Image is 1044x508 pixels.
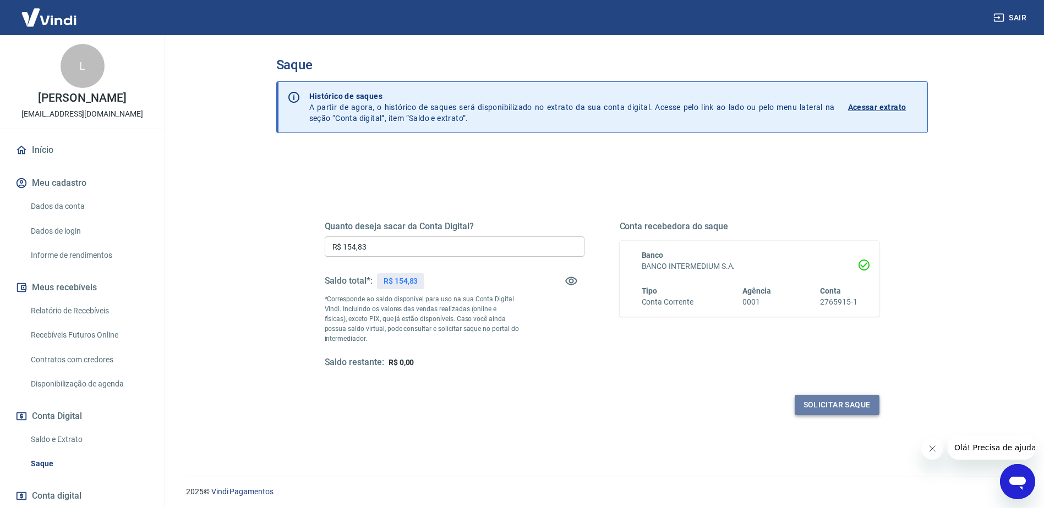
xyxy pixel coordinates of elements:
[26,428,151,451] a: Saldo e Extrato
[26,324,151,346] a: Recebíveis Futuros Online
[13,171,151,195] button: Meu cadastro
[61,44,105,88] div: L
[742,296,771,308] h6: 0001
[820,296,857,308] h6: 2765915-1
[276,57,928,73] h3: Saque
[26,195,151,218] a: Dados da conta
[38,92,126,104] p: [PERSON_NAME]
[309,91,835,102] p: Histórico de saques
[26,244,151,267] a: Informe de rendimentos
[13,138,151,162] a: Início
[26,373,151,395] a: Disponibilização de agenda
[13,484,151,508] a: Conta digital
[21,108,143,120] p: [EMAIL_ADDRESS][DOMAIN_NAME]
[32,488,81,504] span: Conta digital
[26,452,151,475] a: Saque
[642,286,658,295] span: Tipo
[921,438,943,460] iframe: Fechar mensagem
[642,296,693,308] h6: Conta Corrente
[325,357,384,368] h5: Saldo restante:
[948,435,1035,460] iframe: Mensagem da empresa
[26,300,151,322] a: Relatório de Recebíveis
[820,286,841,295] span: Conta
[620,221,879,232] h5: Conta recebedora do saque
[7,8,92,16] span: Olá! Precisa de ajuda?
[848,91,919,124] a: Acessar extrato
[389,358,414,367] span: R$ 0,00
[1000,464,1035,499] iframe: Botão para abrir a janela de mensagens
[991,8,1031,28] button: Sair
[795,395,879,415] button: Solicitar saque
[13,275,151,300] button: Meus recebíveis
[325,275,373,286] h5: Saldo total*:
[742,286,771,295] span: Agência
[309,91,835,124] p: A partir de agora, o histórico de saques será disponibilizado no extrato da sua conta digital. Ac...
[642,251,664,259] span: Banco
[642,261,857,272] h6: BANCO INTERMEDIUM S.A.
[325,294,520,344] p: *Corresponde ao saldo disponível para uso na sua Conta Digital Vindi. Incluindo os valores das ve...
[26,220,151,242] a: Dados de login
[384,275,418,287] p: R$ 154,83
[26,349,151,371] a: Contratos com credores
[211,487,274,496] a: Vindi Pagamentos
[186,486,1018,498] p: 2025 ©
[848,102,906,113] p: Acessar extrato
[325,221,584,232] h5: Quanto deseja sacar da Conta Digital?
[13,1,85,34] img: Vindi
[13,404,151,428] button: Conta Digital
